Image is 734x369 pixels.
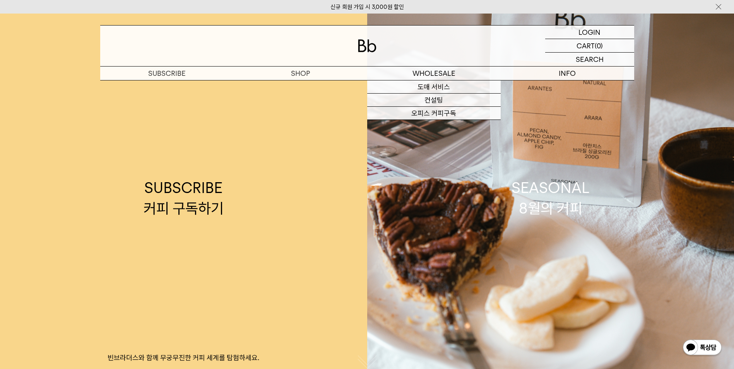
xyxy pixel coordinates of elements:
a: 신규 회원 가입 시 3,000원 할인 [330,3,404,10]
div: SUBSCRIBE 커피 구독하기 [144,178,224,219]
p: CART [577,39,595,52]
a: 오피스 커피구독 [367,107,501,120]
a: 컨설팅 [367,94,501,107]
p: LOGIN [578,26,601,39]
div: SEASONAL 8월의 커피 [512,178,590,219]
p: INFO [501,67,634,80]
a: SHOP [234,67,367,80]
a: SUBSCRIBE [100,67,234,80]
img: 카카오톡 채널 1:1 채팅 버튼 [682,339,722,357]
a: LOGIN [545,26,634,39]
a: 도매 서비스 [367,80,501,94]
img: 로고 [358,39,376,52]
a: CART (0) [545,39,634,53]
p: (0) [595,39,603,52]
p: SEARCH [576,53,604,66]
p: WHOLESALE [367,67,501,80]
